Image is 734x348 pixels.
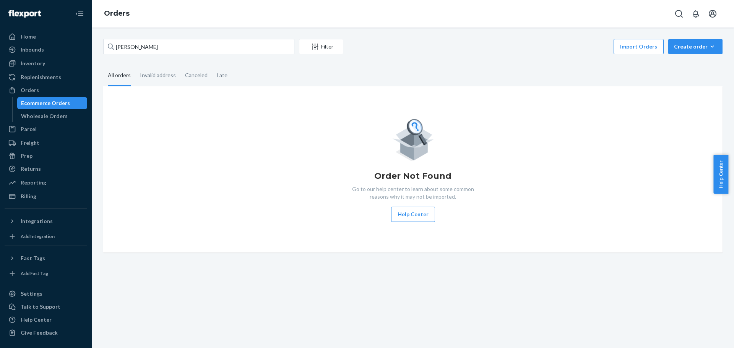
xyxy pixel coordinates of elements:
div: Add Integration [21,233,55,240]
div: Fast Tags [21,254,45,262]
a: Reporting [5,176,87,189]
div: Canceled [185,65,208,85]
div: Returns [21,165,41,173]
a: Wholesale Orders [17,110,88,122]
ol: breadcrumbs [98,3,136,25]
a: Add Fast Tag [5,267,87,280]
img: Flexport logo [8,10,41,18]
div: Create order [674,43,717,50]
a: Prep [5,150,87,162]
div: Freight [21,139,39,147]
div: Give Feedback [21,329,58,337]
div: Inbounds [21,46,44,53]
img: Empty list [392,117,434,161]
div: Orders [21,86,39,94]
button: Import Orders [614,39,664,54]
a: Settings [5,288,87,300]
button: Integrations [5,215,87,227]
div: Ecommerce Orders [21,99,70,107]
div: Replenishments [21,73,61,81]
button: Create order [668,39,723,54]
p: Go to our help center to learn about some common reasons why it may not be imported. [346,185,480,201]
div: Home [21,33,36,40]
div: Filter [299,43,343,50]
div: Settings [21,290,42,298]
a: Inbounds [5,44,87,56]
button: Open account menu [705,6,720,21]
a: Inventory [5,57,87,70]
iframe: Opens a widget where you can chat to one of our agents [685,325,726,344]
button: Filter [299,39,343,54]
a: Billing [5,190,87,202]
h1: Order Not Found [374,170,451,182]
a: Add Integration [5,230,87,243]
button: Fast Tags [5,252,87,264]
button: Give Feedback [5,327,87,339]
button: Talk to Support [5,301,87,313]
div: Help Center [21,316,52,324]
div: Add Fast Tag [21,270,48,277]
div: Reporting [21,179,46,186]
div: Invalid address [140,65,176,85]
div: Talk to Support [21,303,60,311]
button: Help Center [391,207,435,222]
a: Orders [104,9,130,18]
div: Prep [21,152,32,160]
button: Open Search Box [671,6,687,21]
a: Parcel [5,123,87,135]
div: Wholesale Orders [21,112,68,120]
div: Late [217,65,227,85]
button: Close Navigation [72,6,87,21]
a: Freight [5,137,87,149]
div: Billing [21,193,36,200]
a: Help Center [5,314,87,326]
div: All orders [108,65,131,86]
a: Home [5,31,87,43]
div: Integrations [21,217,53,225]
a: Ecommerce Orders [17,97,88,109]
a: Returns [5,163,87,175]
button: Open notifications [688,6,703,21]
button: Help Center [713,155,728,194]
div: Inventory [21,60,45,67]
div: Parcel [21,125,37,133]
a: Replenishments [5,71,87,83]
a: Orders [5,84,87,96]
input: Search orders [103,39,294,54]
